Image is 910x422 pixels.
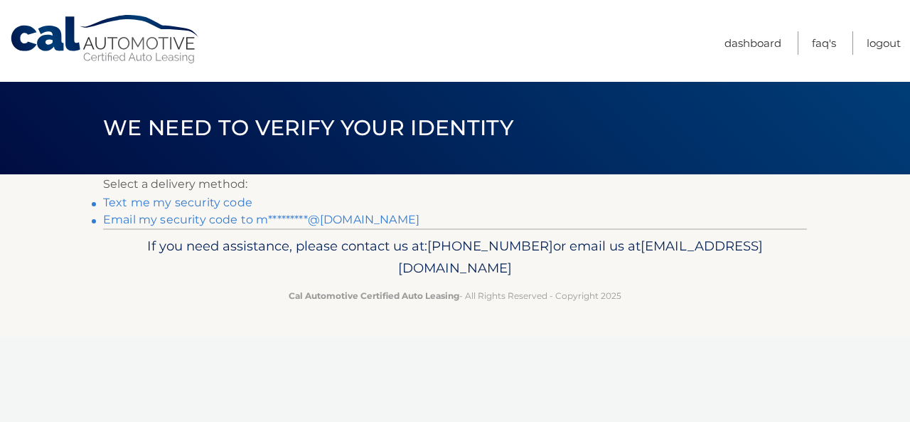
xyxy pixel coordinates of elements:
[103,213,419,226] a: Email my security code to m*********@[DOMAIN_NAME]
[112,235,798,280] p: If you need assistance, please contact us at: or email us at
[112,288,798,303] p: - All Rights Reserved - Copyright 2025
[289,290,459,301] strong: Cal Automotive Certified Auto Leasing
[103,174,807,194] p: Select a delivery method:
[427,238,553,254] span: [PHONE_NUMBER]
[812,31,836,55] a: FAQ's
[103,115,513,141] span: We need to verify your identity
[9,14,201,65] a: Cal Automotive
[724,31,781,55] a: Dashboard
[867,31,901,55] a: Logout
[103,196,252,209] a: Text me my security code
